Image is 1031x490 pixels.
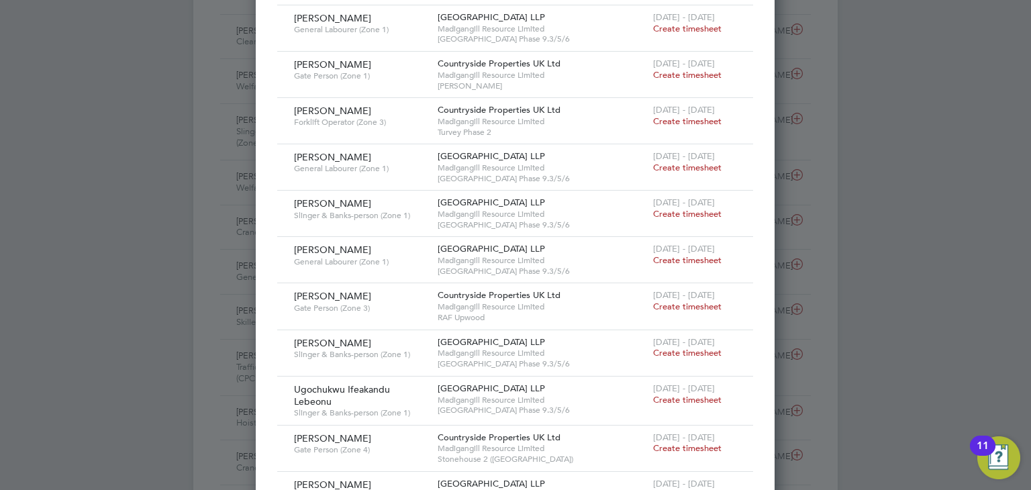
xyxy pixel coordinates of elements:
span: [DATE] - [DATE] [653,58,715,69]
span: [DATE] - [DATE] [653,11,715,23]
span: Madigangill Resource Limited [438,70,646,81]
span: [GEOGRAPHIC_DATA] Phase 9.3/5/6 [438,405,646,415]
span: [DATE] - [DATE] [653,478,715,489]
span: [GEOGRAPHIC_DATA] LLP [438,150,545,162]
div: 11 [977,446,989,463]
span: Forklift Operator (Zone 3) [294,117,428,128]
span: Create timesheet [653,301,722,312]
span: [PERSON_NAME] [294,432,371,444]
span: [PERSON_NAME] [294,12,371,24]
span: Create timesheet [653,69,722,81]
span: [GEOGRAPHIC_DATA] Phase 9.3/5/6 [438,358,646,369]
span: [GEOGRAPHIC_DATA] LLP [438,478,545,489]
span: Countryside Properties UK Ltd [438,58,560,69]
span: [PERSON_NAME] [294,290,371,302]
span: Create timesheet [653,347,722,358]
span: [GEOGRAPHIC_DATA] LLP [438,383,545,394]
span: [DATE] - [DATE] [653,432,715,443]
span: Stonehouse 2 ([GEOGRAPHIC_DATA]) [438,454,646,464]
span: [PERSON_NAME] [294,244,371,256]
span: [GEOGRAPHIC_DATA] Phase 9.3/5/6 [438,219,646,230]
span: [PERSON_NAME] [294,58,371,70]
span: Slinger & Banks-person (Zone 1) [294,210,428,221]
span: Madigangill Resource Limited [438,209,646,219]
span: Ugochukwu Ifeakandu Lebeonu [294,383,390,407]
span: [DATE] - [DATE] [653,150,715,162]
span: [PERSON_NAME] [294,337,371,349]
span: Countryside Properties UK Ltd [438,289,560,301]
span: Madigangill Resource Limited [438,348,646,358]
span: Madigangill Resource Limited [438,395,646,405]
span: Countryside Properties UK Ltd [438,104,560,115]
span: RAF Upwood [438,312,646,323]
span: [DATE] - [DATE] [653,336,715,348]
span: Create timesheet [653,162,722,173]
span: Madigangill Resource Limited [438,443,646,454]
span: [GEOGRAPHIC_DATA] LLP [438,243,545,254]
span: Madigangill Resource Limited [438,301,646,312]
span: Create timesheet [653,208,722,219]
span: [PERSON_NAME] [294,197,371,209]
span: Madigangill Resource Limited [438,23,646,34]
span: Countryside Properties UK Ltd [438,432,560,443]
span: General Labourer (Zone 1) [294,256,428,267]
span: [GEOGRAPHIC_DATA] LLP [438,197,545,208]
span: [DATE] - [DATE] [653,104,715,115]
span: Create timesheet [653,254,722,266]
span: Slinger & Banks-person (Zone 1) [294,407,428,418]
span: Gate Person (Zone 3) [294,303,428,313]
span: [PERSON_NAME] [294,151,371,163]
span: Gate Person (Zone 4) [294,444,428,455]
span: [DATE] - [DATE] [653,243,715,254]
span: [DATE] - [DATE] [653,197,715,208]
span: Madigangill Resource Limited [438,255,646,266]
span: [GEOGRAPHIC_DATA] Phase 9.3/5/6 [438,173,646,184]
span: Madigangill Resource Limited [438,162,646,173]
span: Turvey Phase 2 [438,127,646,138]
span: [GEOGRAPHIC_DATA] Phase 9.3/5/6 [438,266,646,277]
span: General Labourer (Zone 1) [294,163,428,174]
span: [DATE] - [DATE] [653,289,715,301]
span: Create timesheet [653,23,722,34]
span: Create timesheet [653,442,722,454]
span: [GEOGRAPHIC_DATA] LLP [438,11,545,23]
span: Slinger & Banks-person (Zone 1) [294,349,428,360]
span: Create timesheet [653,394,722,405]
span: [PERSON_NAME] [438,81,646,91]
span: Madigangill Resource Limited [438,116,646,127]
span: [DATE] - [DATE] [653,383,715,394]
span: General Labourer (Zone 1) [294,24,428,35]
span: [PERSON_NAME] [294,105,371,117]
button: Open Resource Center, 11 new notifications [977,436,1020,479]
span: [GEOGRAPHIC_DATA] Phase 9.3/5/6 [438,34,646,44]
span: Gate Person (Zone 1) [294,70,428,81]
span: [GEOGRAPHIC_DATA] LLP [438,336,545,348]
span: Create timesheet [653,115,722,127]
